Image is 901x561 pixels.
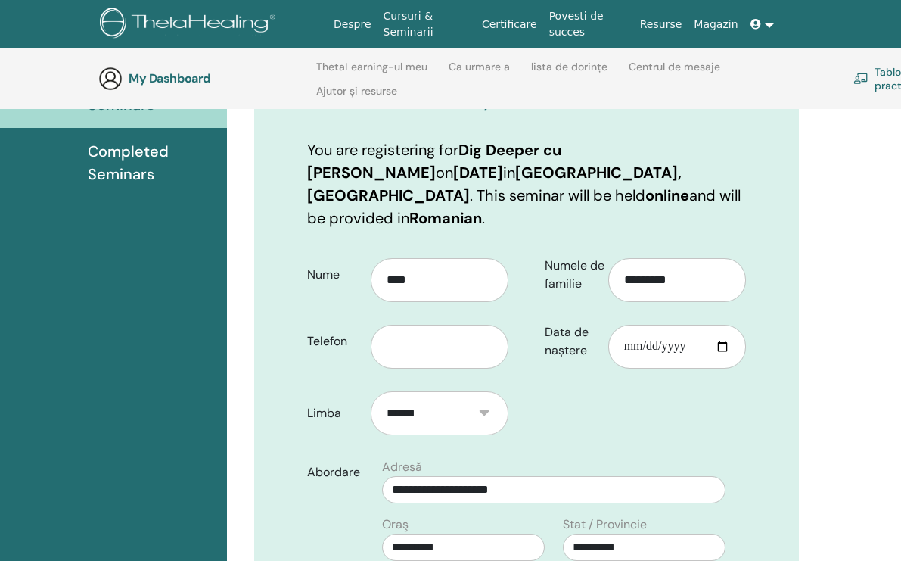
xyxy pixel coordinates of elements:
[543,2,634,46] a: Povesti de succes
[307,140,561,182] b: Dig Deeper cu [PERSON_NAME]
[533,251,608,298] label: Numele de familie
[382,516,409,534] label: Oraş
[296,399,371,428] label: Limba
[629,61,720,85] a: Centrul de mesaje
[563,516,647,534] label: Stat / Provincie
[316,85,397,109] a: Ajutor și resurse
[476,11,543,39] a: Certificare
[307,139,746,229] p: You are registering for on in . This seminar will be held and will be provided in .
[531,61,607,85] a: lista de dorințe
[129,71,280,86] h3: My Dashboard
[296,458,373,487] label: Abordare
[634,11,688,39] a: Resurse
[382,458,422,476] label: Adresă
[88,140,215,185] span: Completed Seminars
[316,61,427,85] a: ThetaLearning-ul meu
[377,2,476,46] a: Cursuri & Seminarii
[328,11,377,39] a: Despre
[453,163,503,182] b: [DATE]
[449,61,510,85] a: Ca urmare a
[645,185,689,205] b: online
[307,83,746,110] h3: Confirmați-vă înregistrarea
[100,8,281,42] img: logo.png
[853,73,868,84] img: chalkboard-teacher.svg
[307,163,682,205] b: [GEOGRAPHIC_DATA], [GEOGRAPHIC_DATA]
[533,318,608,365] label: Data de naștere
[98,67,123,91] img: generic-user-icon.jpg
[409,208,482,228] b: Romanian
[296,260,371,289] label: Nume
[688,11,744,39] a: Magazin
[296,327,371,356] label: Telefon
